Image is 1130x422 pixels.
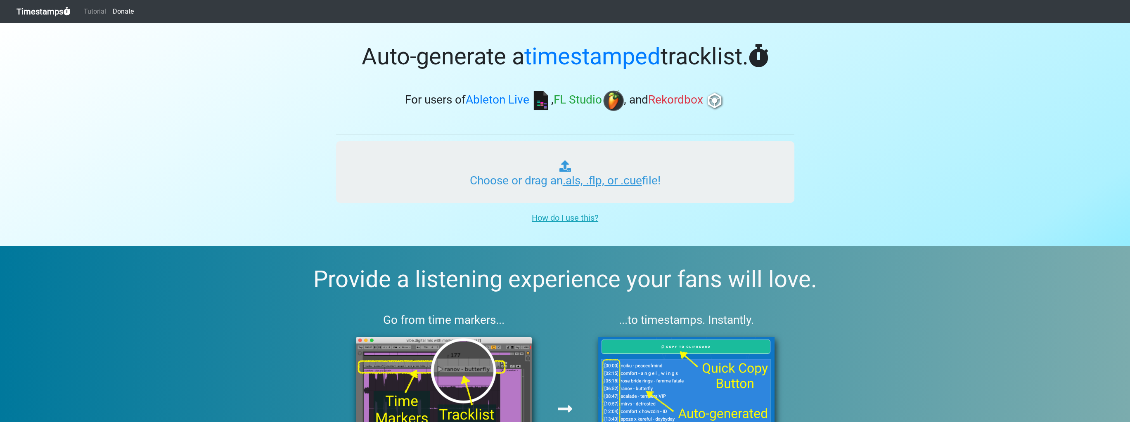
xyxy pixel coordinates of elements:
[524,43,661,70] span: timestamped
[532,213,598,223] u: How do I use this?
[704,90,725,111] img: rb.png
[81,3,109,20] a: Tutorial
[578,313,794,327] h3: ...to timestamps. Instantly.
[531,90,551,111] img: ableton.png
[336,313,552,327] h3: Go from time markers...
[20,266,1110,293] h2: Provide a listening experience your fans will love.
[109,3,137,20] a: Donate
[554,93,602,107] span: FL Studio
[336,43,794,71] h1: Auto-generate a tracklist.
[17,3,71,20] a: Timestamps
[336,90,794,111] h3: For users of , , and
[603,90,624,111] img: fl.png
[648,93,703,107] span: Rekordbox
[466,93,529,107] span: Ableton Live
